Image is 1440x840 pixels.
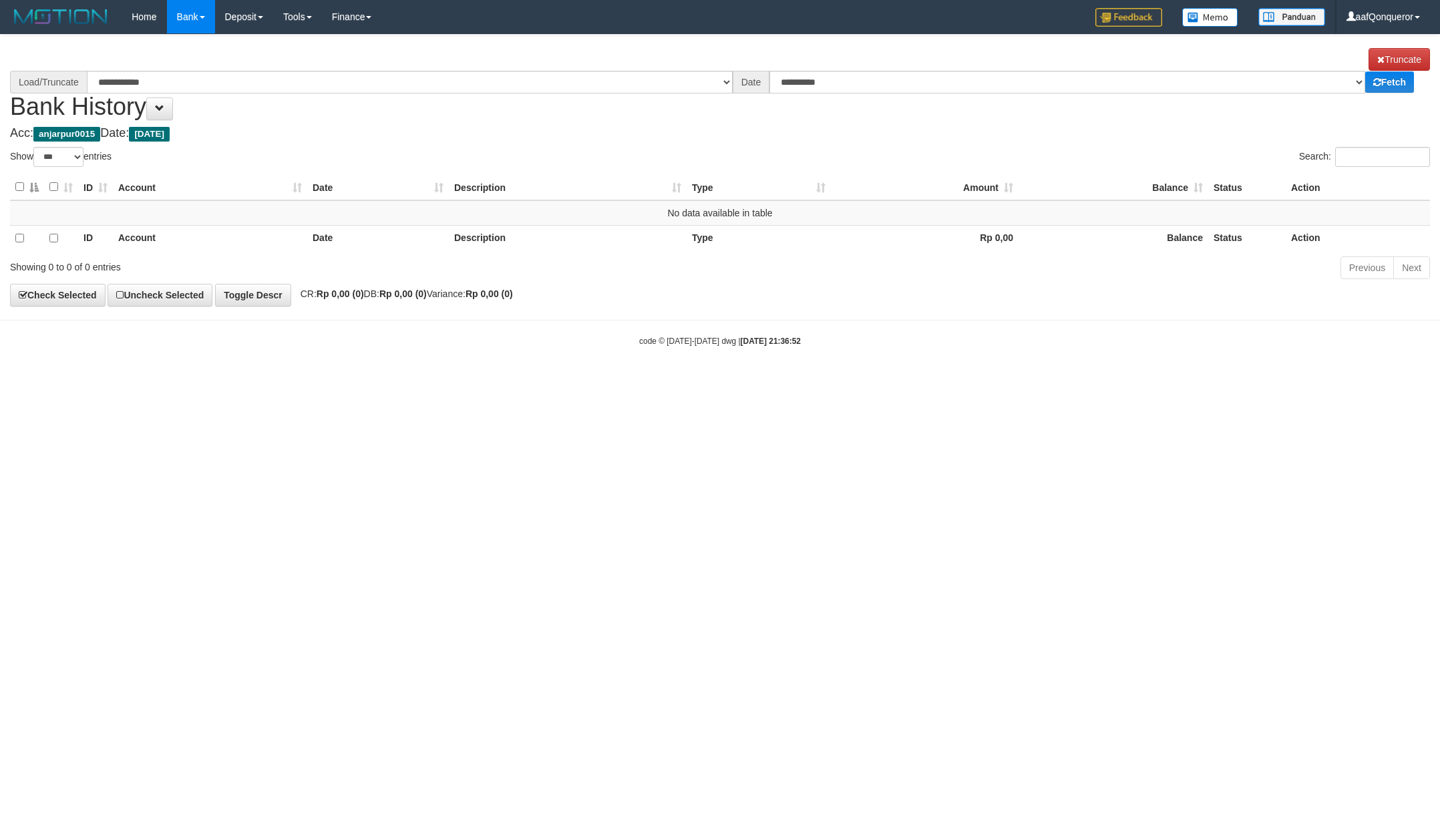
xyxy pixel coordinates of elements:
[10,255,590,274] div: Showing 0 to 0 of 0 entries
[307,225,449,251] th: Date
[294,288,513,299] span: CR: DB: Variance:
[1335,147,1430,167] input: Search:
[33,127,100,142] span: anjarpur0015
[449,174,687,200] th: Description: activate to sort column ascending
[10,127,1430,140] h4: Acc: Date:
[78,225,113,251] th: ID
[1340,256,1394,279] a: Previous
[10,48,1430,120] h1: Bank History
[1019,174,1208,200] th: Balance: activate to sort column ascending
[108,284,212,306] a: Uncheck Selected
[44,174,78,200] th: : activate to sort column ascending
[687,225,831,251] th: Type
[831,174,1019,200] th: Amount: activate to sort column ascending
[1208,174,1286,200] th: Status
[113,225,307,251] th: Account
[1258,8,1325,26] img: panduan.png
[1095,8,1162,27] img: Feedback.jpg
[687,174,831,200] th: Type: activate to sort column ascending
[1019,225,1208,251] th: Balance
[1299,147,1430,167] label: Search:
[10,7,112,27] img: MOTION_logo.png
[1208,225,1286,251] th: Status
[78,174,113,200] th: ID: activate to sort column ascending
[10,147,112,167] label: Show entries
[639,337,801,346] small: code © [DATE]-[DATE] dwg |
[10,200,1430,226] td: No data available in table
[10,284,106,306] a: Check Selected
[307,174,449,200] th: Date: activate to sort column ascending
[33,147,83,167] select: Showentries
[129,127,170,142] span: [DATE]
[1286,225,1430,251] th: Action
[733,71,770,93] div: Date
[10,174,44,200] th: : activate to sort column descending
[449,225,687,251] th: Description
[379,288,427,299] strong: Rp 0,00 (0)
[1286,174,1430,200] th: Action
[1182,8,1238,27] img: Button%20Memo.svg
[831,225,1019,251] th: Rp 0,00
[1365,71,1414,93] a: Fetch
[215,284,291,306] a: Toggle Descr
[466,288,513,299] strong: Rp 0,00 (0)
[113,174,307,200] th: Account: activate to sort column ascending
[741,337,801,346] strong: [DATE] 21:36:52
[1393,256,1430,279] a: Next
[10,71,87,93] div: Load/Truncate
[1369,48,1430,71] a: Truncate
[317,288,364,299] strong: Rp 0,00 (0)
